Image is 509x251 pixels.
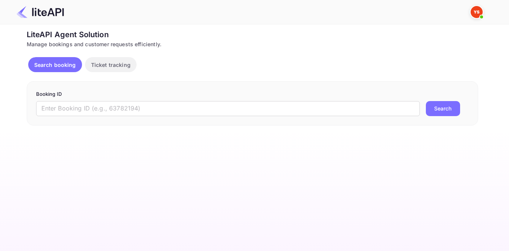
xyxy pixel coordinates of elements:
p: Ticket tracking [91,61,131,69]
p: Search booking [34,61,76,69]
p: Booking ID [36,91,469,98]
div: Manage bookings and customer requests efficiently. [27,40,478,48]
img: LiteAPI Logo [17,6,64,18]
div: LiteAPI Agent Solution [27,29,478,40]
button: Search [426,101,460,116]
input: Enter Booking ID (e.g., 63782194) [36,101,420,116]
img: Yandex Support [471,6,483,18]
